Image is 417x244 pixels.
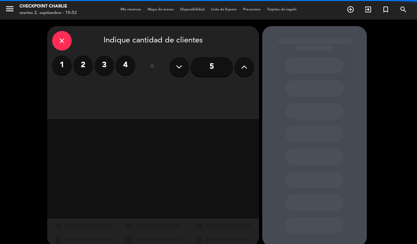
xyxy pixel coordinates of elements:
[144,8,177,11] span: Mapa de mesas
[52,55,72,75] label: 1
[208,8,240,11] span: Lista de Espera
[177,8,208,11] span: Disponibilidad
[142,55,163,78] div: ó
[52,31,254,51] div: Indique cantidad de clientes
[20,3,77,10] div: Checkpoint Charlie
[94,55,114,75] label: 3
[264,8,300,11] span: Tarjetas de regalo
[117,8,144,11] span: Mis reservas
[58,37,66,45] i: close
[347,6,354,13] i: add_circle_outline
[382,6,390,13] i: turned_in_not
[240,8,264,11] span: Pre-acceso
[73,55,93,75] label: 2
[399,6,407,13] i: search
[5,4,15,14] i: menu
[116,55,135,75] label: 4
[364,6,372,13] i: exit_to_app
[5,4,15,16] button: menu
[20,10,77,16] div: martes 2. septiembre - 10:52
